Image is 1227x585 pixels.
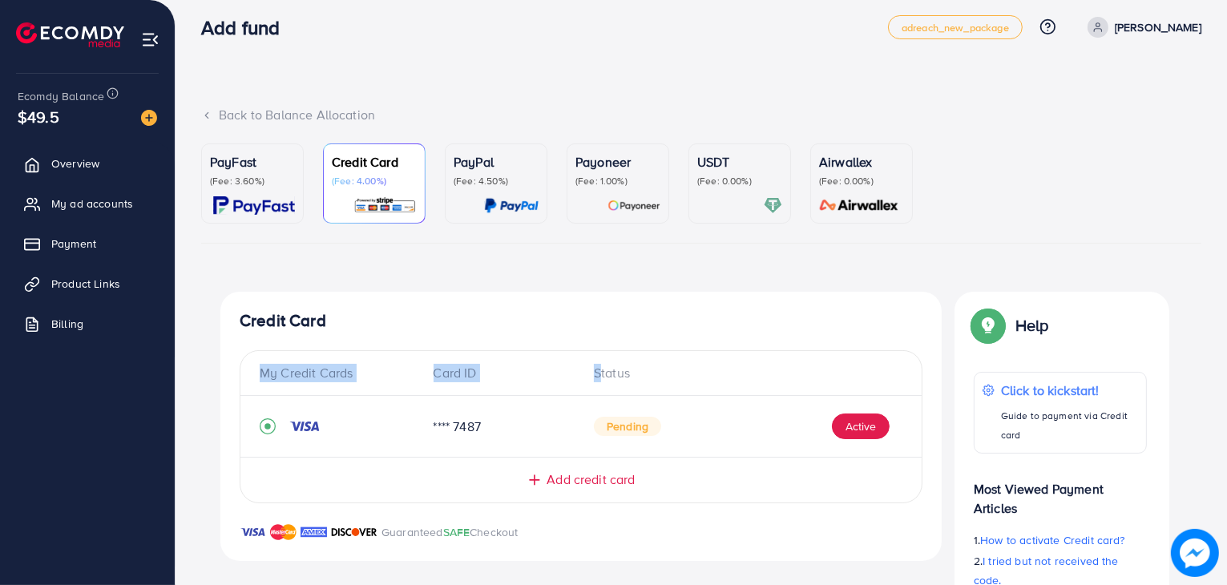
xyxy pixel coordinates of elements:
span: SAFE [443,524,470,540]
img: image [141,110,157,126]
img: menu [141,30,159,49]
svg: record circle [260,418,276,434]
h4: Credit Card [240,311,922,331]
span: Payment [51,236,96,252]
span: Product Links [51,276,120,292]
p: USDT [697,152,782,171]
span: $49.5 [18,105,59,128]
span: Overview [51,155,99,171]
div: Card ID [421,364,582,382]
p: Airwallex [819,152,904,171]
img: credit [289,420,321,433]
span: Ecomdy Balance [18,88,104,104]
img: image [1176,534,1214,572]
div: Status [581,364,902,382]
a: adreach_new_package [888,15,1023,39]
span: Pending [594,417,661,436]
img: logo [16,22,124,47]
span: adreach_new_package [902,22,1009,33]
a: Overview [12,147,163,180]
img: card [607,196,660,215]
a: My ad accounts [12,188,163,220]
img: brand [331,522,377,542]
span: How to activate Credit card? [980,532,1124,548]
h3: Add fund [201,16,293,39]
p: Guaranteed Checkout [381,522,519,542]
p: (Fee: 1.00%) [575,175,660,188]
img: card [213,196,295,215]
img: card [764,196,782,215]
p: Payoneer [575,152,660,171]
p: PayPal [454,152,539,171]
img: card [814,196,904,215]
p: [PERSON_NAME] [1115,18,1201,37]
img: brand [301,522,327,542]
p: PayFast [210,152,295,171]
p: (Fee: 0.00%) [819,175,904,188]
a: Billing [12,308,163,340]
p: Click to kickstart! [1001,381,1138,400]
img: card [353,196,417,215]
a: Product Links [12,268,163,300]
span: Billing [51,316,83,332]
p: Guide to payment via Credit card [1001,406,1138,445]
p: 1. [974,531,1147,550]
a: [PERSON_NAME] [1081,17,1201,38]
a: Payment [12,228,163,260]
img: brand [240,522,266,542]
span: My ad accounts [51,196,133,212]
button: Active [832,414,890,439]
div: My Credit Cards [260,364,421,382]
p: (Fee: 3.60%) [210,175,295,188]
p: (Fee: 4.00%) [332,175,417,188]
img: Popup guide [974,311,1003,340]
p: Help [1015,316,1049,335]
div: Back to Balance Allocation [201,106,1201,124]
p: Credit Card [332,152,417,171]
p: (Fee: 4.50%) [454,175,539,188]
span: Add credit card [547,470,635,489]
img: brand [270,522,297,542]
img: card [484,196,539,215]
p: Most Viewed Payment Articles [974,466,1147,518]
p: (Fee: 0.00%) [697,175,782,188]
